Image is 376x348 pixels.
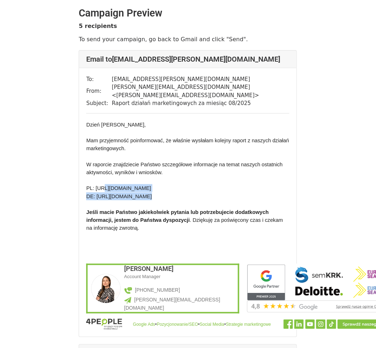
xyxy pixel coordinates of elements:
td: Subject: [86,99,112,108]
img: ... [247,265,285,301]
h2: Campaign Preview [79,7,297,19]
img: ... [327,320,336,329]
span: W raporcie znajdziecie Państwo szczegółowe informacje na temat naszych ostatnich aktywności, wyni... [86,162,284,175]
img: ... [124,297,131,304]
td: Raport działań marketingowych za miesiąc 08/2025 [112,99,290,108]
a: Pozycjonowanie/SEO [157,322,198,327]
span: Jeśli macie Państwo jakiekolwiek pytania lub potrzebujecie dodatkowych informacji, jestem do Pańs... [86,209,270,223]
div: Widżet czatu [340,314,376,348]
td: [EMAIL_ADDRESS][PERSON_NAME][DOMAIN_NAME] [112,75,290,84]
td: To: [86,75,112,84]
img: ... [306,320,315,329]
img: ... [294,320,304,329]
strong: 5 recipients [79,23,117,29]
img: ... [86,319,122,330]
iframe: Chat Widget [340,314,376,348]
a: [PERSON_NAME][EMAIL_ADDRESS][DOMAIN_NAME] [124,297,220,311]
span: PL: [URL][DOMAIN_NAME] DE: [URL][DOMAIN_NAME] [86,185,152,199]
a: Social Media [200,322,224,327]
a: [PHONE_NUMBER] [135,287,180,293]
td: From: [86,83,112,99]
img: ... [124,287,132,294]
span: • [224,322,226,327]
h2: [PERSON_NAME] [124,265,238,273]
img: ... [284,320,293,329]
p: To send your campaign, go back to Gmail and click "Send". [79,35,297,43]
a: Strategie marketingowe [226,322,271,327]
img: ... [316,320,326,329]
img: ... [91,271,121,307]
img: ... [296,267,343,299]
td: [PERSON_NAME][EMAIL_ADDRESS][DOMAIN_NAME] < [PERSON_NAME][EMAIL_ADDRESS][DOMAIN_NAME] > [112,83,290,99]
span: Dzień [PERSON_NAME], [86,122,146,128]
h4: Email to [EMAIL_ADDRESS][PERSON_NAME][DOMAIN_NAME] [86,55,289,63]
span: Account Manager [124,274,161,280]
span: • [198,322,200,327]
span: Mam przyjemność poinformować, że właśnie wysłałam kolejny raport z naszych działań marketingowych. [86,138,290,151]
span: • [155,322,157,327]
a: Google Ads [133,322,155,327]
